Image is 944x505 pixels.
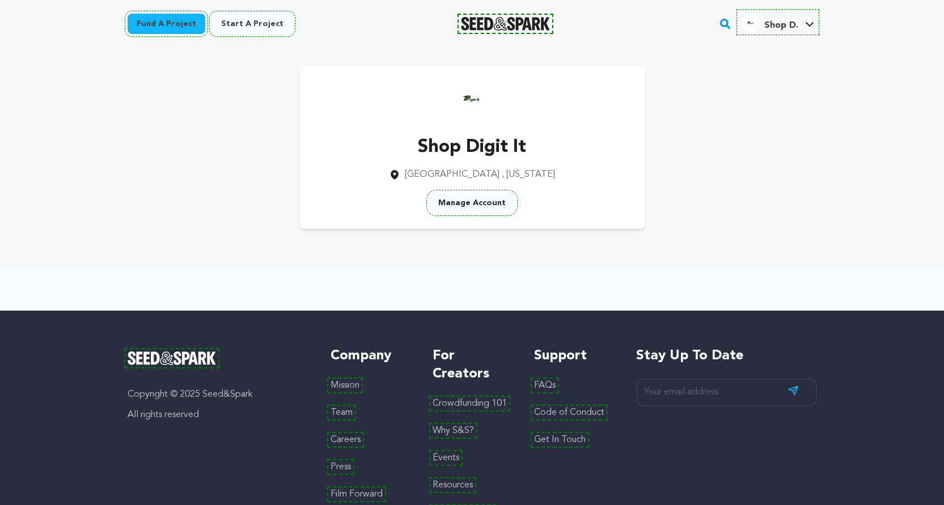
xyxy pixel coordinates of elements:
a: Events [433,453,459,462]
a: Team [331,408,353,417]
a: Seed&Spark Homepage [128,351,308,365]
a: Start a project [212,14,293,34]
span: Shop D. [764,21,798,30]
img: 5b0688c41f19e298.png [742,14,760,32]
input: Your email address [636,379,817,406]
p: Shop Digit It [389,134,555,161]
p: Copyright © 2025 Seed&Spark [128,388,308,401]
h5: Company [331,347,409,365]
img: https://seedandspark-static.s3.us-east-2.amazonaws.com/images/User/002/321/874/medium/5b0688c41f1... [450,77,495,122]
div: Shop D.'s Profile [742,14,798,32]
a: Manage Account [429,193,515,213]
a: Get In Touch [534,435,586,444]
a: Film Forward [331,490,383,499]
a: Resources [433,481,473,490]
img: Seed&Spark Logo [128,351,217,365]
a: FAQs [534,381,556,390]
a: Crowdfunding 101 [433,399,507,408]
a: Shop D.'s Profile [739,12,816,32]
h5: For Creators [433,347,511,383]
a: Fund a project [128,14,205,34]
span: [GEOGRAPHIC_DATA] [405,170,499,179]
a: Code of Conduct [534,408,604,417]
span: Shop D.'s Profile [739,12,816,36]
a: Why S&S? [433,426,474,435]
a: Press [331,462,351,472]
a: Mission [331,381,359,390]
p: All rights reserved [128,408,308,422]
img: Seed&Spark Logo Dark Mode [461,17,550,31]
span: , [US_STATE] [502,170,555,179]
h5: Support [534,347,613,365]
a: Seed&Spark Homepage [461,17,550,31]
a: Careers [331,435,361,444]
h5: Stay up to date [636,347,817,365]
